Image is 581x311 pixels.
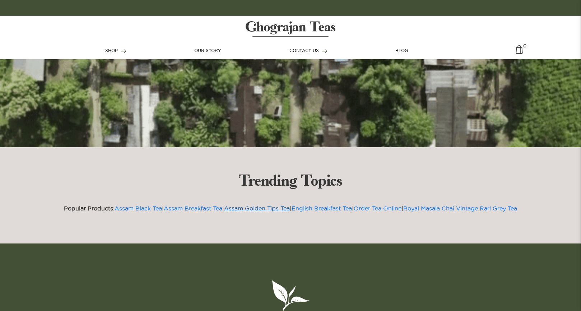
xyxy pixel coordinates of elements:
[516,45,523,59] a: 0
[456,205,517,212] a: Vintage Rarl Grey Tea
[289,47,327,54] a: CONTACT US
[121,49,126,53] img: forward-arrow.svg
[322,49,327,53] img: forward-arrow.svg
[115,205,162,212] a: Assam Black Tea
[224,205,290,212] a: Assam Golden Tips Tea
[194,47,221,54] a: OUR STORY
[64,205,113,212] strong: Popular Products
[289,48,319,53] span: CONTACT US
[354,205,401,212] a: Order Tea Online
[105,47,126,54] a: SHOP
[271,279,310,311] img: logo-leaf.svg
[516,45,523,59] img: cart-icon-matt.svg
[403,205,454,212] a: Royal Masala Chai
[246,21,335,37] img: logo-matt.svg
[105,48,118,53] span: SHOP
[395,47,408,54] a: BLOG
[292,205,352,212] a: English Breakfast Tea
[164,205,222,212] a: Assam Breakfast Tea
[523,42,526,46] span: 0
